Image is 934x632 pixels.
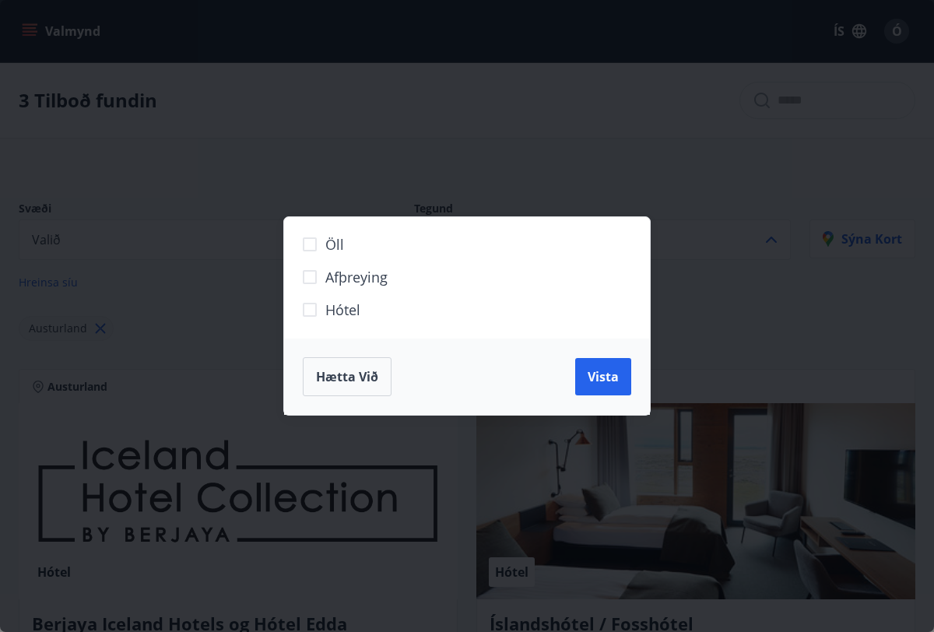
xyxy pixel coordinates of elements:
span: Hótel [325,300,360,320]
span: Afþreying [325,267,388,287]
button: Hætta við [303,357,392,396]
span: Vista [588,368,619,385]
span: Hætta við [316,368,378,385]
span: Öll [325,234,344,255]
button: Vista [575,358,631,395]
